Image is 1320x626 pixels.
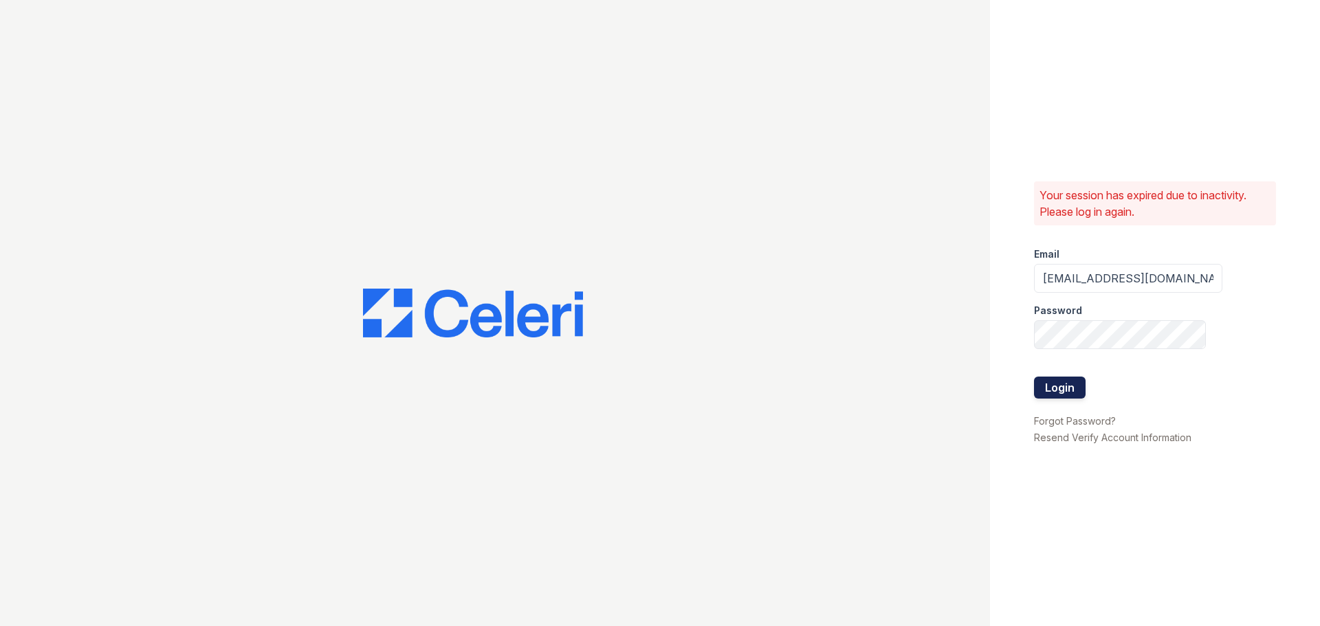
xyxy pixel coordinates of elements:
[1034,247,1059,261] label: Email
[1034,415,1116,427] a: Forgot Password?
[1034,432,1191,443] a: Resend Verify Account Information
[1034,377,1086,399] button: Login
[1034,304,1082,317] label: Password
[1039,187,1270,220] p: Your session has expired due to inactivity. Please log in again.
[363,289,583,338] img: CE_Logo_Blue-a8612792a0a2168367f1c8372b55b34899dd931a85d93a1a3d3e32e68fde9ad4.png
